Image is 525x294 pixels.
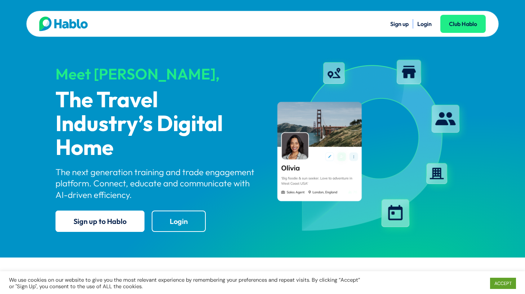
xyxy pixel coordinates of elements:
[55,167,257,200] p: The next generation training and trade engagement platform. Connect, educate and communicate with...
[9,277,364,290] div: We use cookies on our website to give you the most relevant experience by remembering your prefer...
[152,211,206,232] a: Login
[39,17,88,31] img: Hablo logo main 2
[269,54,470,238] img: hablo-profile-image
[417,20,432,27] a: Login
[440,15,486,33] a: Club Hablo
[55,66,257,82] div: Meet [PERSON_NAME],
[55,89,257,160] p: The Travel Industry’s Digital Home
[490,278,516,289] a: ACCEPT
[390,20,409,27] a: Sign up
[55,211,144,232] a: Sign up to Hablo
